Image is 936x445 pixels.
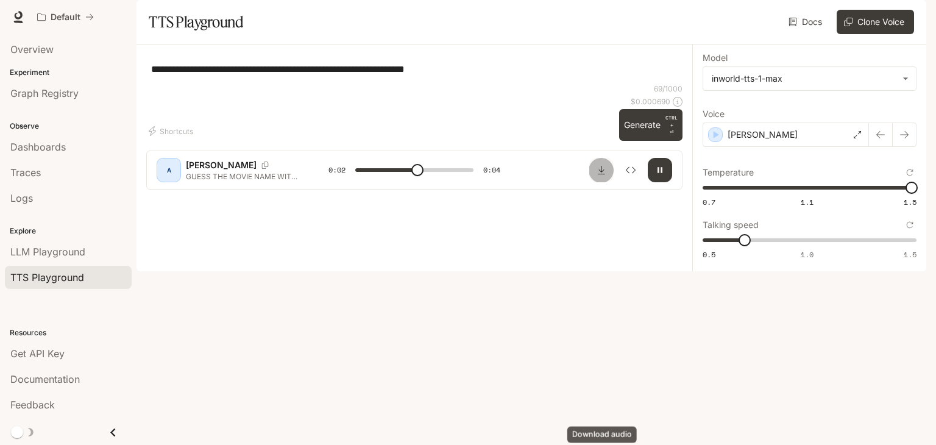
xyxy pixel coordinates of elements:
[186,171,299,182] p: GUESS THE MOVIE NAME WITH TITLE, COMMENT YOUR FAV MOVIE AND SUBSCRIBE
[589,158,614,182] button: Download audio
[801,197,814,207] span: 1.1
[257,162,274,169] button: Copy Voice ID
[146,121,198,141] button: Shortcuts
[149,10,243,34] h1: TTS Playground
[786,10,827,34] a: Docs
[703,168,754,177] p: Temperature
[665,114,678,136] p: ⏎
[904,249,916,260] span: 1.5
[51,12,80,23] p: Default
[703,110,725,118] p: Voice
[712,73,896,85] div: inworld-tts-1-max
[619,158,643,182] button: Inspect
[631,96,670,107] p: $ 0.000690
[903,218,916,232] button: Reset to default
[703,249,715,260] span: 0.5
[619,109,682,141] button: GenerateCTRL +⏎
[665,114,678,129] p: CTRL +
[328,164,346,176] span: 0:02
[32,5,99,29] button: All workspaces
[159,160,179,180] div: A
[728,129,798,141] p: [PERSON_NAME]
[903,166,916,179] button: Reset to default
[904,197,916,207] span: 1.5
[654,84,682,94] p: 69 / 1000
[703,67,916,90] div: inworld-tts-1-max
[567,427,637,443] div: Download audio
[186,159,257,171] p: [PERSON_NAME]
[703,197,715,207] span: 0.7
[703,54,728,62] p: Model
[483,164,500,176] span: 0:04
[801,249,814,260] span: 1.0
[837,10,914,34] button: Clone Voice
[703,221,759,229] p: Talking speed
